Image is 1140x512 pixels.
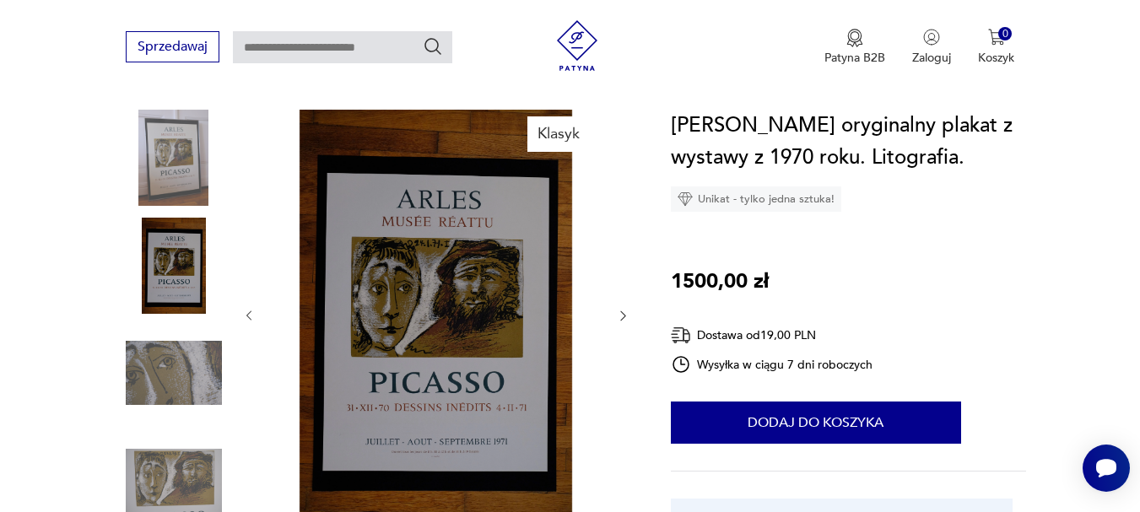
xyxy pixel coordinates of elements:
[126,42,219,54] a: Sprzedawaj
[846,29,863,47] img: Ikona medalu
[126,325,222,421] img: Zdjęcie produktu Pablo Picasso oryginalny plakat z wystawy z 1970 roku. Litografia.
[126,110,222,206] img: Zdjęcie produktu Pablo Picasso oryginalny plakat z wystawy z 1970 roku. Litografia.
[671,402,961,444] button: Dodaj do koszyka
[671,110,1027,174] h1: [PERSON_NAME] oryginalny plakat z wystawy z 1970 roku. Litografia.
[824,50,885,66] p: Patyna B2B
[678,191,693,207] img: Ikona diamentu
[671,354,873,375] div: Wysyłka w ciągu 7 dni roboczych
[1083,445,1130,492] iframe: Smartsupp widget button
[824,29,885,66] button: Patyna B2B
[527,116,590,152] div: Klasyk
[671,325,691,346] img: Ikona dostawy
[824,29,885,66] a: Ikona medaluPatyna B2B
[126,31,219,62] button: Sprzedawaj
[671,325,873,346] div: Dostawa od 19,00 PLN
[978,50,1014,66] p: Koszyk
[423,36,443,57] button: Szukaj
[671,186,841,212] div: Unikat - tylko jedna sztuka!
[978,29,1014,66] button: 0Koszyk
[126,218,222,314] img: Zdjęcie produktu Pablo Picasso oryginalny plakat z wystawy z 1970 roku. Litografia.
[912,29,951,66] button: Zaloguj
[923,29,940,46] img: Ikonka użytkownika
[671,266,769,298] p: 1500,00 zł
[552,20,602,71] img: Patyna - sklep z meblami i dekoracjami vintage
[912,50,951,66] p: Zaloguj
[988,29,1005,46] img: Ikona koszyka
[998,27,1013,41] div: 0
